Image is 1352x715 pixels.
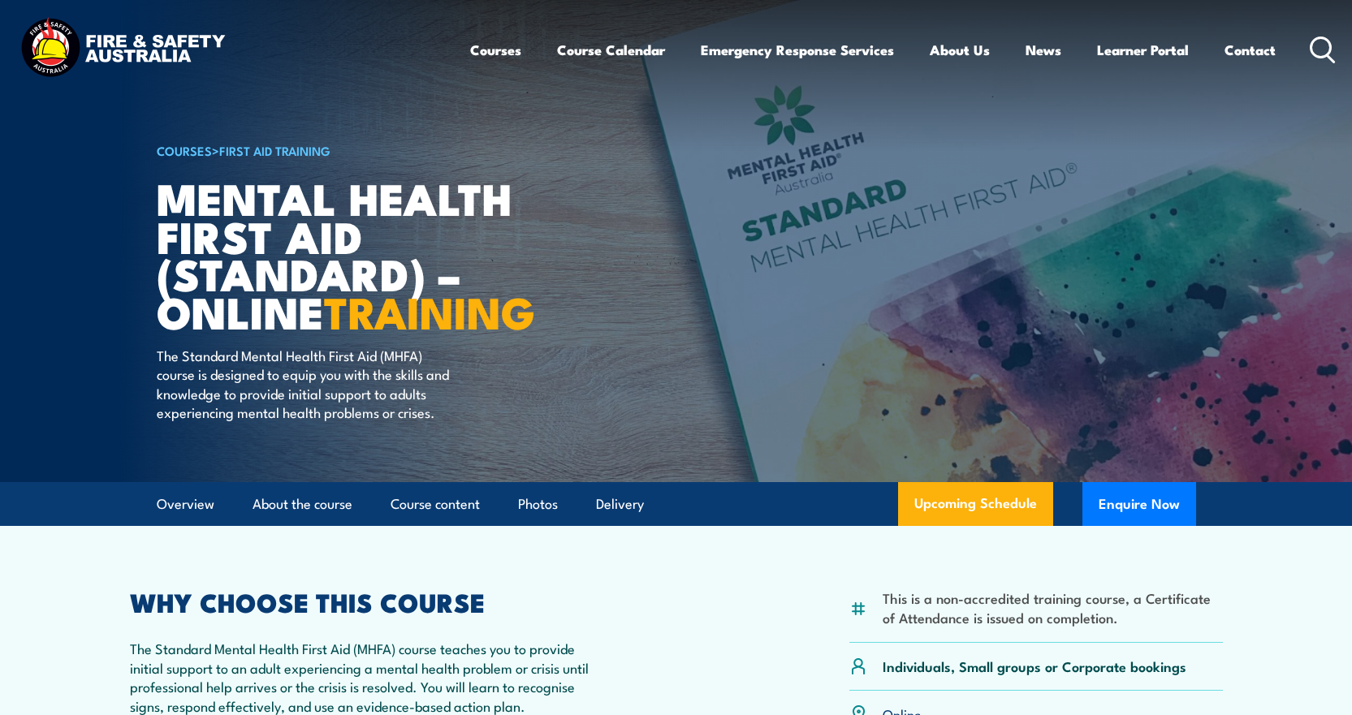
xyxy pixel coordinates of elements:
[557,28,665,71] a: Course Calendar
[1026,28,1061,71] a: News
[898,482,1053,526] a: Upcoming Schedule
[596,483,644,526] a: Delivery
[701,28,894,71] a: Emergency Response Services
[930,28,990,71] a: About Us
[157,141,212,159] a: COURSES
[883,588,1223,627] li: This is a non-accredited training course, a Certificate of Attendance is issued on completion.
[1082,482,1196,526] button: Enquire Now
[253,483,352,526] a: About the course
[391,483,480,526] a: Course content
[130,590,604,613] h2: WHY CHOOSE THIS COURSE
[1225,28,1276,71] a: Contact
[157,483,214,526] a: Overview
[130,639,604,715] p: The Standard Mental Health First Aid (MHFA) course teaches you to provide initial support to an a...
[470,28,521,71] a: Courses
[157,346,453,422] p: The Standard Mental Health First Aid (MHFA) course is designed to equip you with the skills and k...
[157,140,558,160] h6: >
[219,141,330,159] a: First Aid Training
[883,657,1186,675] p: Individuals, Small groups or Corporate bookings
[157,179,558,330] h1: Mental Health First Aid (Standard) – Online
[518,483,558,526] a: Photos
[1097,28,1189,71] a: Learner Portal
[324,277,535,344] strong: TRAINING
